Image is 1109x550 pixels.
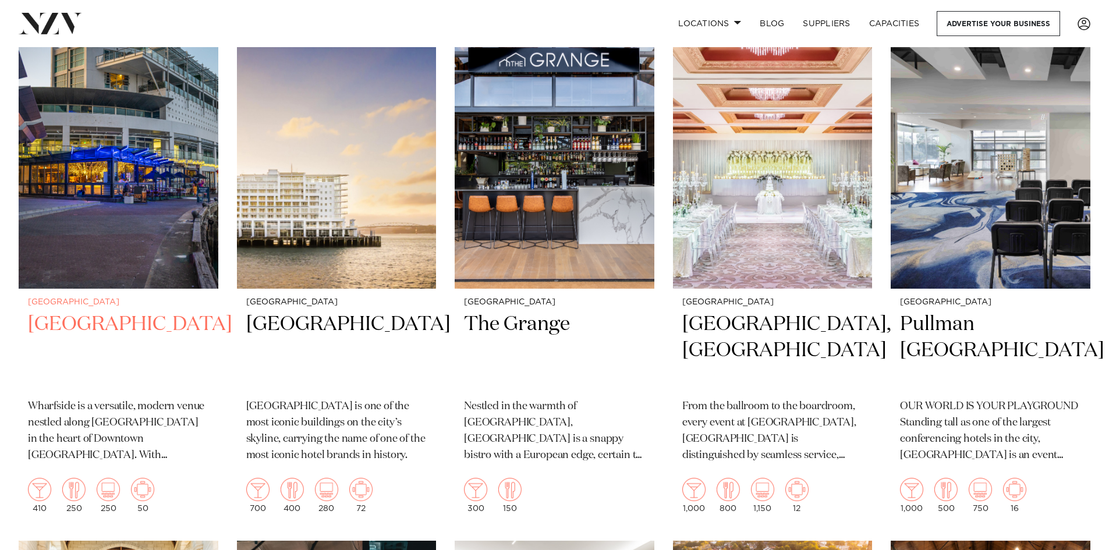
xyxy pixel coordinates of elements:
div: 410 [28,478,51,513]
h2: The Grange [464,311,645,390]
img: meeting.png [131,478,154,501]
h2: [GEOGRAPHIC_DATA] [28,311,209,390]
a: Capacities [860,11,929,36]
div: 1,000 [900,478,923,513]
div: 280 [315,478,338,513]
small: [GEOGRAPHIC_DATA] [464,298,645,307]
a: [GEOGRAPHIC_DATA] Pullman [GEOGRAPHIC_DATA] OUR WORLD IS YOUR PLAYGROUND Standing tall as one of ... [891,21,1090,522]
img: meeting.png [349,478,373,501]
a: Advertise your business [937,11,1060,36]
img: theatre.png [97,478,120,501]
div: 12 [785,478,809,513]
h2: Pullman [GEOGRAPHIC_DATA] [900,311,1081,390]
a: [GEOGRAPHIC_DATA] [GEOGRAPHIC_DATA] [GEOGRAPHIC_DATA] is one of the most iconic buildings on the ... [237,21,437,522]
a: SUPPLIERS [793,11,859,36]
small: [GEOGRAPHIC_DATA] [28,298,209,307]
div: 72 [349,478,373,513]
a: [GEOGRAPHIC_DATA] [GEOGRAPHIC_DATA] Wharfside is a versatile, modern venue nestled along [GEOGRAP... [19,21,218,522]
img: dining.png [934,478,958,501]
div: 1,150 [751,478,774,513]
img: dining.png [281,478,304,501]
div: 300 [464,478,487,513]
div: 250 [62,478,86,513]
h2: [GEOGRAPHIC_DATA] [246,311,427,390]
img: cocktail.png [682,478,706,501]
div: 150 [498,478,522,513]
div: 400 [281,478,304,513]
img: dining.png [62,478,86,501]
p: From the ballroom to the boardroom, every event at [GEOGRAPHIC_DATA], [GEOGRAPHIC_DATA] is distin... [682,399,863,464]
h2: [GEOGRAPHIC_DATA], [GEOGRAPHIC_DATA] [682,311,863,390]
div: 500 [934,478,958,513]
img: theatre.png [751,478,774,501]
img: dining.png [498,478,522,501]
div: 50 [131,478,154,513]
div: 700 [246,478,270,513]
img: theatre.png [315,478,338,501]
div: 1,000 [682,478,706,513]
img: theatre.png [969,478,992,501]
p: [GEOGRAPHIC_DATA] is one of the most iconic buildings on the city’s skyline, carrying the name of... [246,399,427,464]
a: Locations [669,11,750,36]
p: OUR WORLD IS YOUR PLAYGROUND Standing tall as one of the largest conferencing hotels in the city,... [900,399,1081,464]
img: meeting.png [1003,478,1026,501]
a: BLOG [750,11,793,36]
img: cocktail.png [464,478,487,501]
p: Wharfside is a versatile, modern venue nestled along [GEOGRAPHIC_DATA] in the heart of Downtown [... [28,399,209,464]
small: [GEOGRAPHIC_DATA] [682,298,863,307]
div: 750 [969,478,992,513]
img: nzv-logo.png [19,13,82,34]
p: Nestled in the warmth of [GEOGRAPHIC_DATA], [GEOGRAPHIC_DATA] is a snappy bistro with a European ... [464,399,645,464]
img: dining.png [717,478,740,501]
div: 16 [1003,478,1026,513]
a: [GEOGRAPHIC_DATA] [GEOGRAPHIC_DATA], [GEOGRAPHIC_DATA] From the ballroom to the boardroom, every ... [673,21,873,522]
div: 800 [717,478,740,513]
small: [GEOGRAPHIC_DATA] [900,298,1081,307]
img: meeting.png [785,478,809,501]
a: [GEOGRAPHIC_DATA] The Grange Nestled in the warmth of [GEOGRAPHIC_DATA], [GEOGRAPHIC_DATA] is a s... [455,21,654,522]
div: 250 [97,478,120,513]
small: [GEOGRAPHIC_DATA] [246,298,427,307]
img: cocktail.png [900,478,923,501]
img: cocktail.png [28,478,51,501]
img: cocktail.png [246,478,270,501]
